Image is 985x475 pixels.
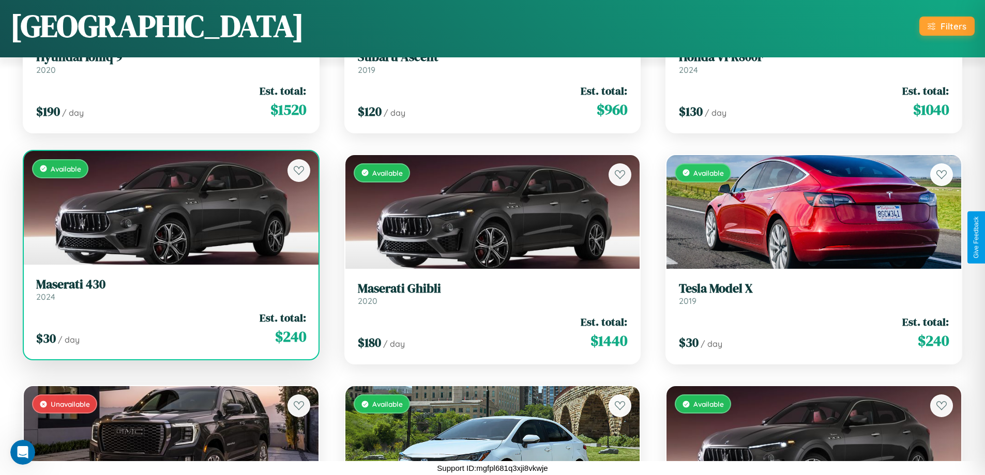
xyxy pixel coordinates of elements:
[679,50,949,75] a: Honda VFR800F2024
[358,334,381,351] span: $ 180
[693,168,724,177] span: Available
[679,281,949,296] h3: Tesla Model X
[51,400,90,408] span: Unavailable
[679,50,949,65] h3: Honda VFR800F
[913,99,949,120] span: $ 1040
[973,217,980,258] div: Give Feedback
[36,330,56,347] span: $ 30
[358,281,628,307] a: Maserati Ghibli2020
[358,103,382,120] span: $ 120
[437,461,548,475] p: Support ID: mgfpl681q3xji8vkwje
[902,83,949,98] span: Est. total:
[902,314,949,329] span: Est. total:
[51,164,81,173] span: Available
[36,50,306,75] a: Hyundai Ioniq 92020
[372,400,403,408] span: Available
[705,108,726,118] span: / day
[358,281,628,296] h3: Maserati Ghibli
[36,65,56,75] span: 2020
[10,440,35,465] iframe: Intercom live chat
[918,330,949,351] span: $ 240
[590,330,627,351] span: $ 1440
[919,17,975,36] button: Filters
[10,5,304,47] h1: [GEOGRAPHIC_DATA]
[358,296,377,306] span: 2020
[358,65,375,75] span: 2019
[693,400,724,408] span: Available
[597,99,627,120] span: $ 960
[36,277,306,292] h3: Maserati 430
[36,50,306,65] h3: Hyundai Ioniq 9
[383,339,405,349] span: / day
[270,99,306,120] span: $ 1520
[941,21,966,32] div: Filters
[581,314,627,329] span: Est. total:
[384,108,405,118] span: / day
[372,168,403,177] span: Available
[36,103,60,120] span: $ 190
[260,83,306,98] span: Est. total:
[679,103,703,120] span: $ 130
[358,50,628,75] a: Subaru Ascent2019
[58,334,80,345] span: / day
[679,65,698,75] span: 2024
[701,339,722,349] span: / day
[62,108,84,118] span: / day
[679,281,949,307] a: Tesla Model X2019
[36,292,55,302] span: 2024
[581,83,627,98] span: Est. total:
[260,310,306,325] span: Est. total:
[36,277,306,302] a: Maserati 4302024
[679,296,696,306] span: 2019
[679,334,699,351] span: $ 30
[358,50,628,65] h3: Subaru Ascent
[275,326,306,347] span: $ 240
